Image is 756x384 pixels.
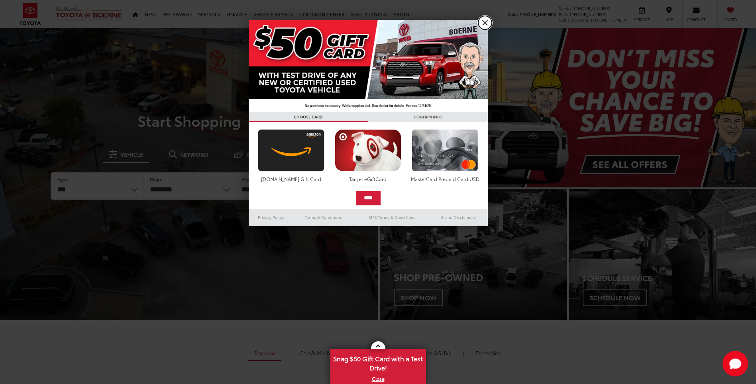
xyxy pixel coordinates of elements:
a: Brand Disclaimers [430,213,488,222]
div: Target eGiftCard [333,175,403,182]
h3: CONFIRM INFO [368,112,488,122]
img: amazoncard.png [256,129,326,171]
a: Terms & Conditions [293,213,354,222]
a: Privacy Policy [249,213,293,222]
button: Toggle Chat Window [723,351,748,376]
h3: CHOOSE CARD [249,112,368,122]
a: SMS Terms & Conditions [354,213,430,222]
div: MasterCard Prepaid Card USD [410,175,480,182]
img: targetcard.png [333,129,403,171]
svg: Start Chat [723,351,748,376]
span: Snag $50 Gift Card with a Test Drive! [331,350,425,374]
div: [DOMAIN_NAME] Gift Card [256,175,326,182]
img: 42635_top_851395.jpg [249,20,488,112]
img: mastercard.png [410,129,480,171]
